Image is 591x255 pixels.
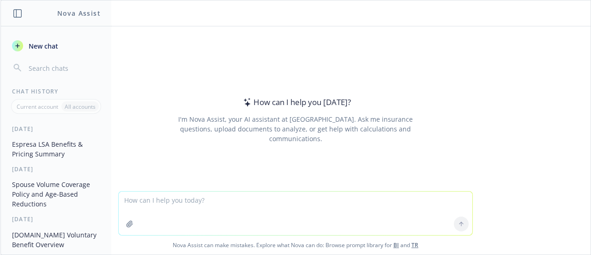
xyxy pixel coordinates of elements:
[1,125,111,133] div: [DATE]
[411,241,418,249] a: TR
[1,165,111,173] div: [DATE]
[57,8,101,18] h1: Nova Assist
[8,227,104,252] button: [DOMAIN_NAME] Voluntary Benefit Overview
[8,37,104,54] button: New chat
[65,103,96,111] p: All accounts
[241,96,351,108] div: How can I help you [DATE]?
[8,137,104,162] button: Espresa LSA Benefits & Pricing Summary
[393,241,399,249] a: BI
[27,41,58,51] span: New chat
[1,215,111,223] div: [DATE]
[8,177,104,211] button: Spouse Volume Coverage Policy and Age-Based Reductions
[27,62,100,75] input: Search chats
[165,114,425,143] div: I'm Nova Assist, your AI assistant at [GEOGRAPHIC_DATA]. Ask me insurance questions, upload docum...
[17,103,58,111] p: Current account
[1,87,111,95] div: Chat History
[4,236,587,255] span: Nova Assist can make mistakes. Explore what Nova can do: Browse prompt library for and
